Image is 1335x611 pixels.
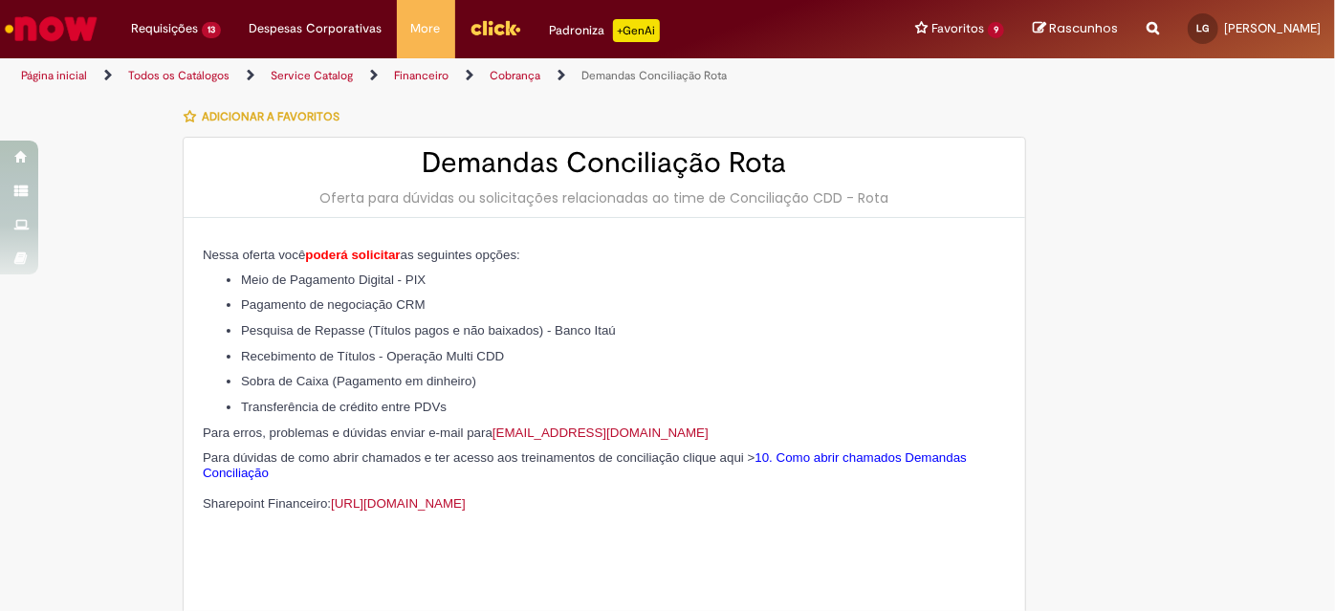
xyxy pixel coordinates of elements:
span: Favoritos [931,19,984,38]
span: 13 [202,22,221,38]
a: [URL][DOMAIN_NAME] [331,496,466,511]
div: Padroniza [550,19,660,42]
a: [EMAIL_ADDRESS][DOMAIN_NAME] [492,426,709,440]
span: Despesas Corporativas [250,19,383,38]
span: [PERSON_NAME] [1224,20,1321,36]
img: click_logo_yellow_360x200.png [470,13,521,42]
a: 10. Como abrir chamados Demandas Conciliação [203,450,967,480]
span: Nessa oferta você [203,248,305,262]
a: Página inicial [21,68,87,83]
a: Cobrança [490,68,540,83]
img: ServiceNow [2,10,100,48]
span: poderá solicitar [305,248,400,262]
div: Oferta para dúvidas ou solicitações relacionadas ao time de Conciliação CDD - Rota [203,188,1006,207]
span: Para dúvidas de como abrir chamados e ter acesso aos treinamentos de conciliação clique aqui > Sh... [203,450,967,511]
h2: Demandas Conciliação Rota [203,147,1006,179]
span: Meio de Pagamento Digital - PIX [241,273,426,287]
span: as seguintes opções: [401,248,520,262]
a: Demandas Conciliação Rota [581,68,727,83]
a: Todos os Catálogos [128,68,230,83]
span: More [411,19,441,38]
span: Adicionar a Favoritos [202,109,339,124]
span: Pagamento de negociação CRM [241,297,426,312]
span: Sobra de Caixa (Pagamento em dinheiro) [241,374,476,388]
span: Rascunhos [1049,19,1118,37]
span: Para erros, problemas e dúvidas enviar e-mail para [203,426,709,440]
a: Financeiro [394,68,449,83]
span: LG [1197,22,1210,34]
p: +GenAi [613,19,660,42]
span: Requisições [131,19,198,38]
a: Service Catalog [271,68,353,83]
span: Pesquisa de Repasse (Títulos pagos e não baixados) - Banco Itaú [241,323,616,338]
span: 9 [988,22,1004,38]
ul: Trilhas de página [14,58,876,94]
a: Rascunhos [1033,20,1118,38]
span: Transferência de crédito entre PDVs [241,400,447,414]
button: Adicionar a Favoritos [183,97,350,137]
span: Recebimento de Títulos - Operação Multi CDD [241,349,504,363]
